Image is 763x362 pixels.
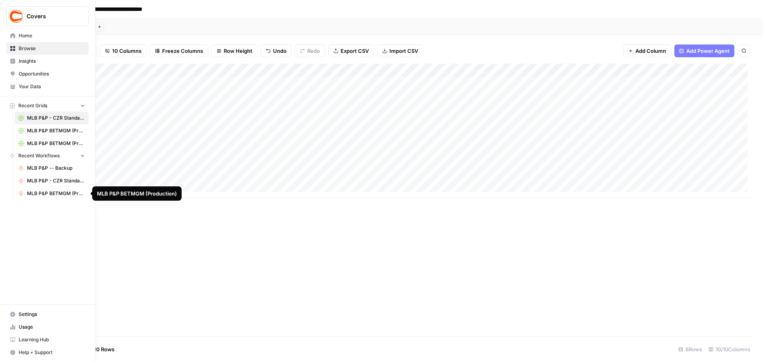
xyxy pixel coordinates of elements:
div: MLB P&P BETMGM (Production) [97,190,177,197]
span: Insights [19,58,85,65]
div: 8 Rows [675,343,705,356]
button: Undo [261,45,292,57]
button: Add Column [623,45,671,57]
a: Settings [6,308,89,321]
span: Your Data [19,83,85,90]
span: Help + Support [19,349,85,356]
span: Recent Grids [18,102,47,109]
span: Freeze Columns [162,47,203,55]
button: Add Power Agent [674,45,734,57]
span: Usage [19,323,85,331]
img: Covers Logo [9,9,23,23]
a: MLB P&P BETMGM (Production) Grid (1) [15,137,89,150]
a: Learning Hub [6,333,89,346]
button: Recent Workflows [6,150,89,162]
a: MLB P&P BETMGM (Production) Grid [15,124,89,137]
span: Covers [27,12,75,20]
span: Row Height [224,47,252,55]
button: Help + Support [6,346,89,359]
button: 10 Columns [100,45,147,57]
span: MLB P&P -- Backup [27,165,85,172]
a: MLB P&P -- Backup [15,162,89,174]
a: Home [6,29,89,42]
a: Browse [6,42,89,55]
span: Browse [19,45,85,52]
span: Recent Workflows [18,152,60,159]
span: MLB P&P BETMGM (Production) Grid (1) [27,140,85,147]
button: Freeze Columns [150,45,208,57]
span: Undo [273,47,287,55]
span: Opportunities [19,70,85,77]
span: Add Column [635,47,666,55]
a: Opportunities [6,68,89,80]
a: MLB P&P BETMGM (Production) [15,187,89,200]
span: MLB P&P BETMGM (Production) Grid [27,127,85,134]
a: Your Data [6,80,89,93]
a: Usage [6,321,89,333]
a: Insights [6,55,89,68]
span: MLB P&P - CZR Standard (Production) Grid [27,114,85,122]
span: Import CSV [389,47,418,55]
span: Home [19,32,85,39]
a: MLB P&P - CZR Standard (Production) [15,174,89,187]
span: Settings [19,311,85,318]
span: Redo [307,47,320,55]
button: Row Height [211,45,258,57]
span: Learning Hub [19,336,85,343]
span: MLB P&P - CZR Standard (Production) [27,177,85,184]
span: Add 10 Rows [83,345,114,353]
button: Workspace: Covers [6,6,89,26]
button: Redo [295,45,325,57]
button: Import CSV [377,45,423,57]
button: Export CSV [328,45,374,57]
span: Export CSV [341,47,369,55]
div: 10/10 Columns [705,343,753,356]
button: Recent Grids [6,100,89,112]
span: 10 Columns [112,47,141,55]
span: MLB P&P BETMGM (Production) [27,190,85,197]
span: Add Power Agent [686,47,730,55]
a: MLB P&P - CZR Standard (Production) Grid [15,112,89,124]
